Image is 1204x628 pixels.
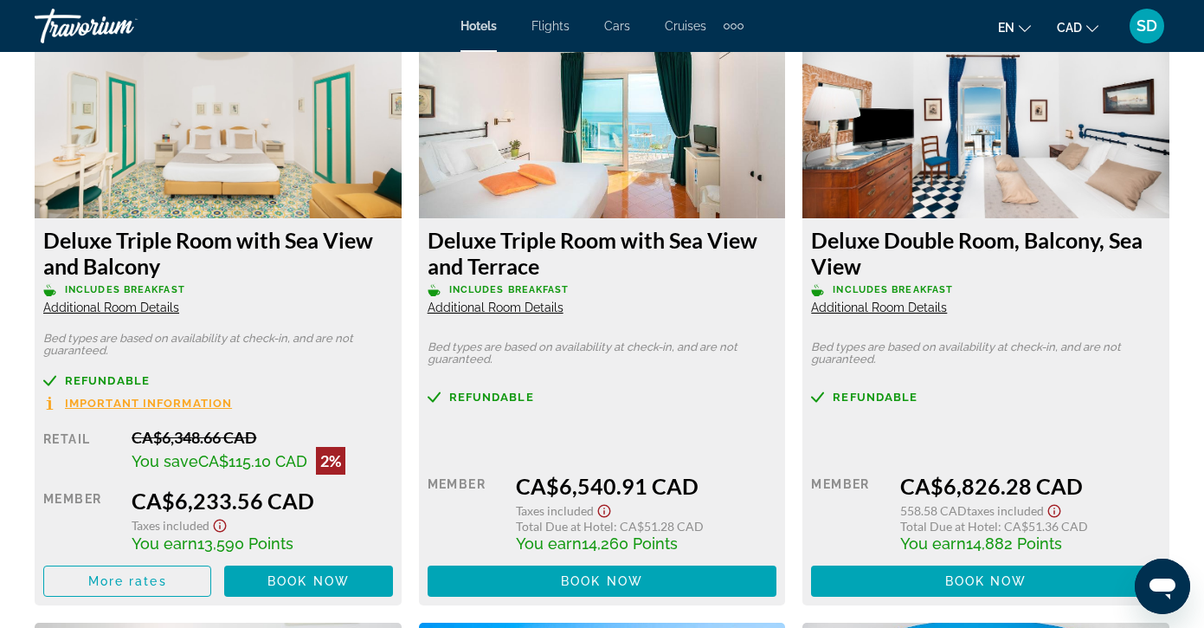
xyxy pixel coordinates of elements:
[132,428,392,447] div: CA$6,348.66 CAD
[811,341,1161,366] p: Bed types are based on availability at check-in, and are not guaranteed.
[88,574,167,588] span: More rates
[419,2,786,218] img: 2fd1143d-8cee-4939-9873-f9c38045871a.jpeg
[132,452,198,470] span: You save
[811,566,1161,597] button: Book now
[43,333,393,357] p: Bed types are based on availability at check-in, and are not guaranteed.
[43,396,232,411] button: Important Information
[43,566,211,597] button: More rates
[428,341,777,366] p: Bed types are based on availability at check-in, and are not guaranteed.
[65,284,185,295] span: Includes Breakfast
[516,473,776,499] div: CA$6,540.91 CAD
[516,519,614,534] span: Total Due at Hotel
[811,227,1161,279] h3: Deluxe Double Room, Balcony, Sea View
[428,473,503,553] div: Member
[811,391,1161,404] a: Refundable
[267,574,350,588] span: Book now
[998,21,1014,35] span: en
[900,534,966,553] span: You earn
[594,499,615,519] button: Show Taxes and Fees disclaimer
[561,574,643,588] span: Book now
[449,392,534,403] span: Refundable
[316,447,345,475] div: 2%
[132,518,209,533] span: Taxes included
[802,2,1169,218] img: cc356e76-7535-4038-a162-a0318a30f273.jpeg
[35,2,402,218] img: eb3f9774-e10e-432d-9248-0f232372d368.jpeg
[35,3,208,49] a: Travorium
[900,503,967,518] span: 558.58 CAD
[43,227,393,279] h3: Deluxe Triple Room with Sea View and Balcony
[449,284,570,295] span: Includes Breakfast
[65,375,150,386] span: Refundable
[1135,559,1190,614] iframe: Button to launch messaging window
[428,227,777,279] h3: Deluxe Triple Room with Sea View and Terrace
[811,301,947,314] span: Additional Room Details
[967,503,1044,518] span: Taxes included
[945,574,1027,588] span: Book now
[724,12,744,40] button: Extra navigation items
[833,284,953,295] span: Includes Breakfast
[43,428,119,475] div: Retail
[604,19,630,33] a: Cars
[811,473,886,553] div: Member
[1124,8,1169,44] button: User Menu
[43,488,119,553] div: Member
[43,301,179,314] span: Additional Room Details
[1057,15,1098,40] button: Change currency
[460,19,497,33] a: Hotels
[900,473,1161,499] div: CA$6,826.28 CAD
[428,301,563,314] span: Additional Room Details
[224,566,392,597] button: Book now
[197,534,293,553] span: 13,590 Points
[132,488,392,514] div: CA$6,233.56 CAD
[132,534,197,553] span: You earn
[516,503,594,518] span: Taxes included
[516,534,582,553] span: You earn
[209,514,230,534] button: Show Taxes and Fees disclaimer
[998,15,1031,40] button: Change language
[833,392,917,403] span: Refundable
[65,398,232,409] span: Important Information
[198,452,307,470] span: CA$115.10 CAD
[1044,499,1065,519] button: Show Taxes and Fees disclaimer
[900,519,1161,534] div: : CA$51.36 CAD
[966,534,1062,553] span: 14,882 Points
[900,519,998,534] span: Total Due at Hotel
[43,374,393,387] a: Refundable
[531,19,570,33] a: Flights
[516,519,776,534] div: : CA$51.28 CAD
[665,19,706,33] a: Cruises
[1057,21,1082,35] span: CAD
[1136,17,1157,35] span: SD
[428,391,777,404] a: Refundable
[428,566,777,597] button: Book now
[582,534,678,553] span: 14,260 Points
